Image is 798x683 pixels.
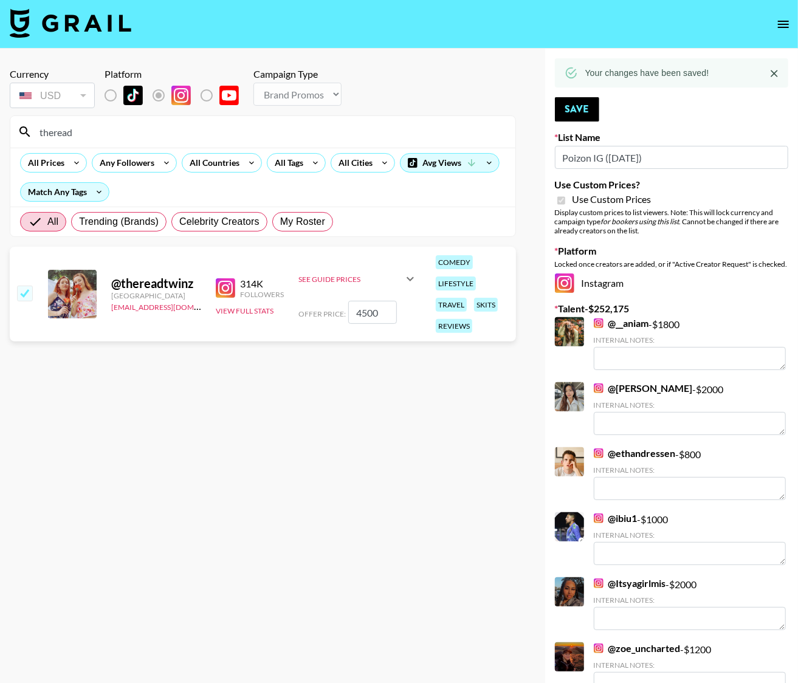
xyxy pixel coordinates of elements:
[594,318,604,328] img: Instagram
[594,644,604,653] img: Instagram
[216,306,273,315] button: View Full Stats
[555,303,788,315] label: Talent - $ 252,175
[240,290,284,299] div: Followers
[267,154,306,172] div: All Tags
[21,154,67,172] div: All Prices
[219,86,239,105] img: YouTube
[594,642,681,654] a: @zoe_uncharted
[253,68,342,80] div: Campaign Type
[111,300,233,312] a: [EMAIL_ADDRESS][DOMAIN_NAME]
[594,317,786,370] div: - $ 1800
[594,595,786,605] div: Internal Notes:
[10,80,95,111] div: Currency is locked to USD
[331,154,375,172] div: All Cities
[585,62,709,84] div: Your changes have been saved!
[555,97,599,122] button: Save
[594,512,638,524] a: @ibiu1
[594,400,786,410] div: Internal Notes:
[105,68,249,80] div: Platform
[594,577,786,630] div: - $ 2000
[171,86,191,105] img: Instagram
[771,12,796,36] button: open drawer
[594,578,604,588] img: Instagram
[298,309,346,318] span: Offer Price:
[21,183,109,201] div: Match Any Tags
[436,255,473,269] div: comedy
[436,319,472,333] div: reviews
[10,9,131,38] img: Grail Talent
[436,298,467,312] div: travel
[123,86,143,105] img: TikTok
[179,215,260,229] span: Celebrity Creators
[594,512,786,565] div: - $ 1000
[594,577,666,589] a: @Itsyagirlmis
[594,513,604,523] img: Instagram
[555,273,788,293] div: Instagram
[555,245,788,257] label: Platform
[594,530,786,540] div: Internal Notes:
[594,465,786,475] div: Internal Notes:
[298,275,403,284] div: See Guide Prices
[216,278,235,298] img: Instagram
[401,154,499,172] div: Avg Views
[79,215,159,229] span: Trending (Brands)
[765,64,783,83] button: Close
[594,447,786,500] div: - $ 800
[594,661,786,670] div: Internal Notes:
[298,264,418,293] div: See Guide Prices
[601,217,679,226] em: for bookers using this list
[573,193,652,205] span: Use Custom Prices
[12,85,92,106] div: USD
[594,317,649,329] a: @__aniam
[594,447,676,459] a: @ethandressen
[92,154,157,172] div: Any Followers
[111,291,201,300] div: [GEOGRAPHIC_DATA]
[32,122,508,142] input: Search by User Name
[10,68,95,80] div: Currency
[436,276,476,290] div: lifestyle
[47,215,58,229] span: All
[105,83,249,108] div: List locked to Instagram.
[111,276,201,291] div: @ thereadtwinz
[594,382,693,394] a: @[PERSON_NAME]
[555,208,788,235] div: Display custom prices to list viewers. Note: This will lock currency and campaign type . Cannot b...
[240,278,284,290] div: 314K
[555,179,788,191] label: Use Custom Prices?
[594,383,604,393] img: Instagram
[594,448,604,458] img: Instagram
[348,301,397,324] input: 4,500
[280,215,325,229] span: My Roster
[555,273,574,293] img: Instagram
[182,154,242,172] div: All Countries
[555,259,788,269] div: Locked once creators are added, or if "Active Creator Request" is checked.
[594,382,786,435] div: - $ 2000
[555,131,788,143] label: List Name
[474,298,498,312] div: skits
[594,335,786,345] div: Internal Notes:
